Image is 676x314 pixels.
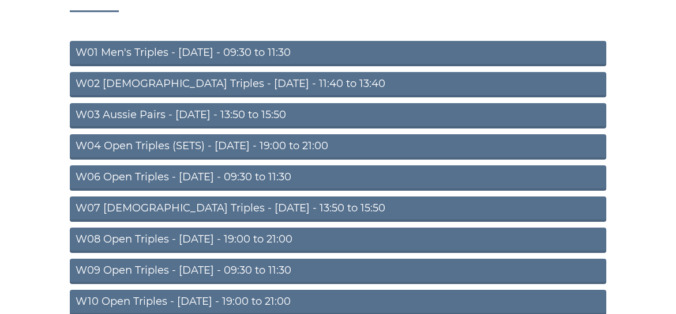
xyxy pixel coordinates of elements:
a: W06 Open Triples - [DATE] - 09:30 to 11:30 [70,165,606,191]
a: W03 Aussie Pairs - [DATE] - 13:50 to 15:50 [70,103,606,128]
a: W01 Men's Triples - [DATE] - 09:30 to 11:30 [70,41,606,66]
a: W02 [DEMOGRAPHIC_DATA] Triples - [DATE] - 11:40 to 13:40 [70,72,606,97]
a: W07 [DEMOGRAPHIC_DATA] Triples - [DATE] - 13:50 to 15:50 [70,196,606,222]
a: W08 Open Triples - [DATE] - 19:00 to 21:00 [70,228,606,253]
a: W09 Open Triples - [DATE] - 09:30 to 11:30 [70,259,606,284]
a: W04 Open Triples (SETS) - [DATE] - 19:00 to 21:00 [70,134,606,160]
